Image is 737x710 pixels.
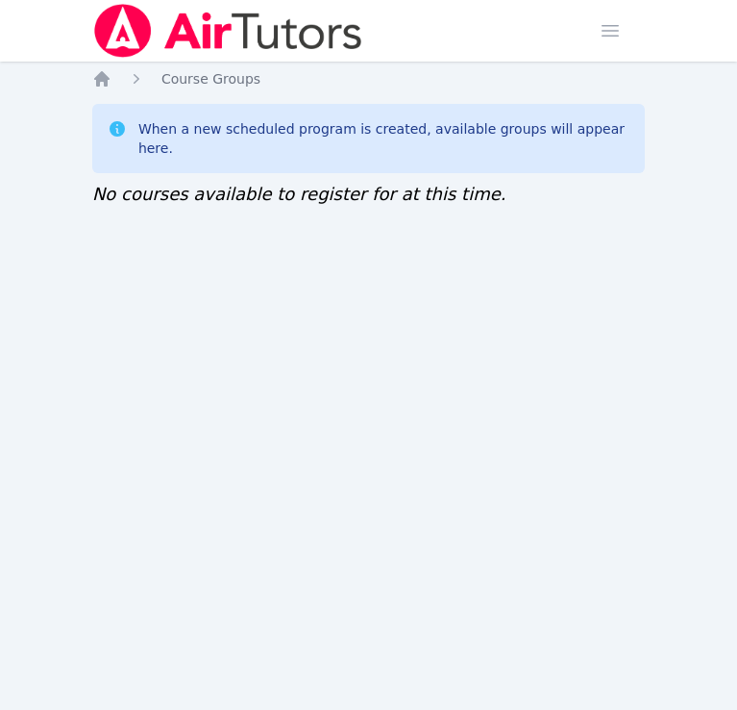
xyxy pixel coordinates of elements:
[138,119,629,158] div: When a new scheduled program is created, available groups will appear here.
[161,71,260,87] span: Course Groups
[92,69,645,89] nav: Breadcrumb
[92,4,364,58] img: Air Tutors
[161,69,260,89] a: Course Groups
[92,184,506,204] span: No courses available to register for at this time.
